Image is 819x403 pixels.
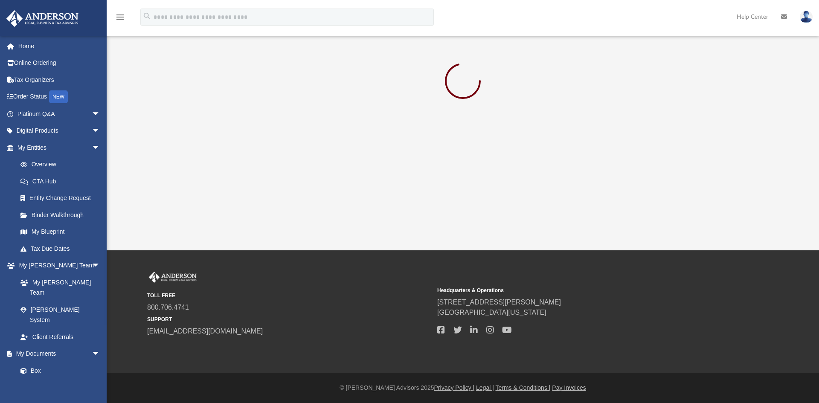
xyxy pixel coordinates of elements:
img: Anderson Advisors Platinum Portal [4,10,81,27]
span: arrow_drop_down [92,122,109,140]
small: TOLL FREE [147,292,431,299]
i: search [142,12,152,21]
a: Tax Due Dates [12,240,113,257]
img: Anderson Advisors Platinum Portal [147,272,198,283]
a: My [PERSON_NAME] Team [12,274,105,301]
a: CTA Hub [12,173,113,190]
i: menu [115,12,125,22]
a: Binder Walkthrough [12,206,113,223]
a: My [PERSON_NAME] Teamarrow_drop_down [6,257,109,274]
span: arrow_drop_down [92,139,109,157]
a: Home [6,38,113,55]
a: Digital Productsarrow_drop_down [6,122,113,139]
a: Order StatusNEW [6,88,113,106]
a: [PERSON_NAME] System [12,301,109,328]
img: User Pic [800,11,813,23]
a: 800.706.4741 [147,304,189,311]
a: My Entitiesarrow_drop_down [6,139,113,156]
a: Privacy Policy | [434,384,475,391]
a: Terms & Conditions | [496,384,551,391]
a: Client Referrals [12,328,109,345]
a: menu [115,16,125,22]
span: arrow_drop_down [92,345,109,363]
a: My Documentsarrow_drop_down [6,345,109,362]
a: [EMAIL_ADDRESS][DOMAIN_NAME] [147,328,263,335]
span: arrow_drop_down [92,257,109,275]
div: © [PERSON_NAME] Advisors 2025 [107,383,819,392]
a: [STREET_ADDRESS][PERSON_NAME] [437,299,561,306]
a: Pay Invoices [552,384,586,391]
div: NEW [49,90,68,103]
small: SUPPORT [147,316,431,323]
a: Online Ordering [6,55,113,72]
a: Overview [12,156,113,173]
a: My Blueprint [12,223,109,241]
span: arrow_drop_down [92,105,109,123]
small: Headquarters & Operations [437,287,721,294]
a: Tax Organizers [6,71,113,88]
a: [GEOGRAPHIC_DATA][US_STATE] [437,309,546,316]
a: Box [12,362,105,379]
a: Legal | [476,384,494,391]
a: Entity Change Request [12,190,113,207]
a: Platinum Q&Aarrow_drop_down [6,105,113,122]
